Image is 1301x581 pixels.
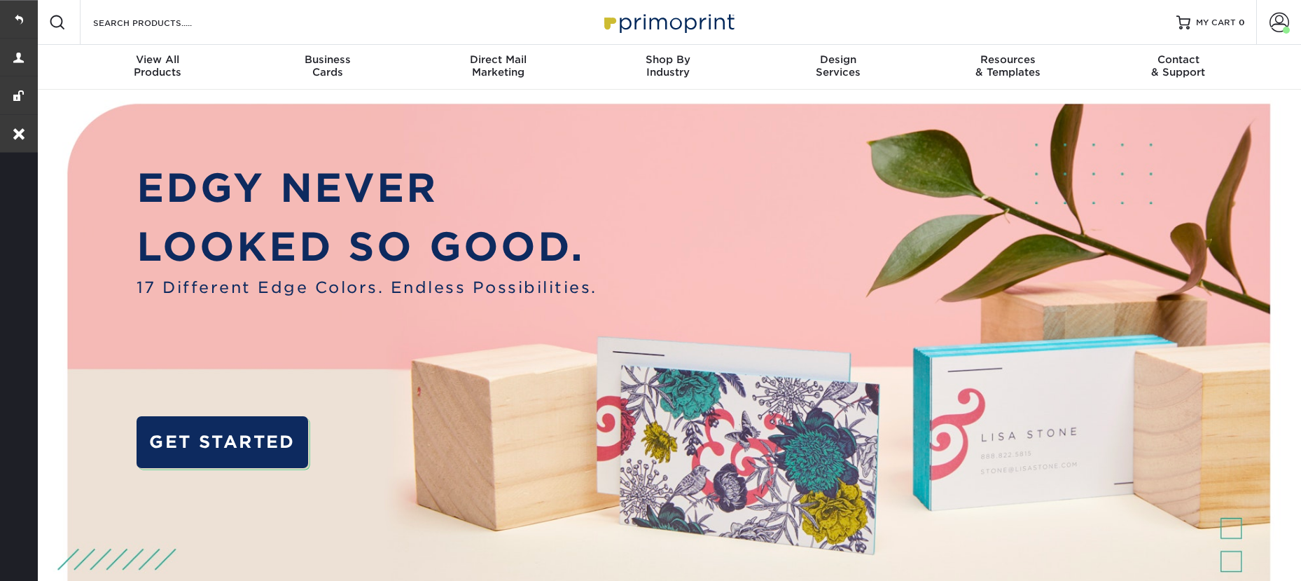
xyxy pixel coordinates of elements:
div: & Support [1093,53,1263,78]
a: DesignServices [753,45,923,90]
a: Shop ByIndustry [583,45,753,90]
div: Marketing [413,53,583,78]
div: Services [753,53,923,78]
div: Cards [243,53,413,78]
a: GET STARTED [137,416,309,467]
span: Contact [1093,53,1263,66]
p: EDGY NEVER [137,158,597,217]
a: Contact& Support [1093,45,1263,90]
div: Industry [583,53,753,78]
div: & Templates [923,53,1093,78]
a: View AllProducts [73,45,243,90]
div: Products [73,53,243,78]
a: BusinessCards [243,45,413,90]
img: Primoprint [598,7,738,37]
span: 0 [1239,18,1245,27]
input: SEARCH PRODUCTS..... [92,14,228,31]
a: Resources& Templates [923,45,1093,90]
span: Direct Mail [413,53,583,66]
span: 17 Different Edge Colors. Endless Possibilities. [137,276,597,299]
span: Shop By [583,53,753,66]
p: LOOKED SO GOOD. [137,217,597,276]
span: Resources [923,53,1093,66]
span: View All [73,53,243,66]
a: Direct MailMarketing [413,45,583,90]
span: Design [753,53,923,66]
span: Business [243,53,413,66]
span: MY CART [1196,17,1236,29]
